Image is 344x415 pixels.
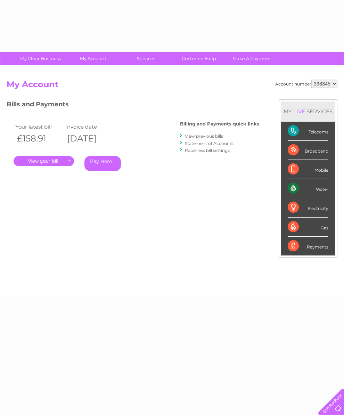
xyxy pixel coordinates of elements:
a: Customer Help [170,52,228,65]
a: My Account [65,52,122,65]
div: Account number [275,80,337,88]
a: Paperless bill settings [185,148,230,153]
a: Pay Here [84,156,121,171]
div: LIVE [292,108,306,115]
td: Invoice date [64,122,114,131]
div: Mobile [288,160,328,179]
div: MY SERVICES [281,101,335,121]
div: Broadband [288,141,328,160]
a: Statement of Accounts [185,141,234,146]
th: [DATE] [64,131,114,146]
td: Your latest bill [14,122,64,131]
div: Electricity [288,198,328,217]
a: Make A Payment [223,52,280,65]
h2: My Account [7,80,337,93]
a: Services [117,52,175,65]
th: £158.91 [14,131,64,146]
a: View previous bills [185,133,223,139]
div: Gas [288,218,328,237]
div: Water [288,179,328,198]
div: Telecoms [288,122,328,141]
div: Payments [288,237,328,255]
a: . [14,156,74,166]
h4: Billing and Payments quick links [180,121,259,127]
h3: Bills and Payments [7,99,259,112]
a: My Clear Business [12,52,69,65]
